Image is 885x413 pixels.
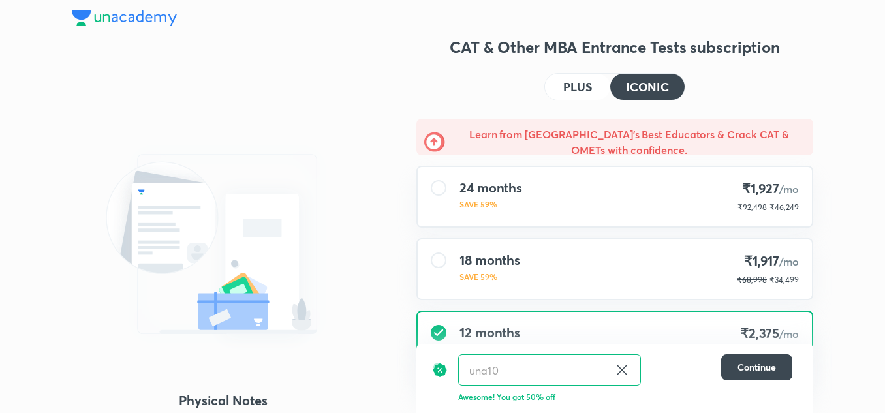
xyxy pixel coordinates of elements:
[563,81,592,93] h4: PLUS
[610,74,685,100] button: ICONIC
[406,383,824,393] p: To be paid as a one-time payment
[779,327,799,341] span: /mo
[459,271,520,283] p: SAVE 59%
[459,343,520,355] p: SAVE 49%
[626,81,669,93] h4: ICONIC
[459,180,522,196] h4: 24 months
[72,130,375,358] img: LMP_2_7b8126245a.svg
[721,354,792,380] button: Continue
[779,182,799,196] span: /mo
[424,132,445,153] img: -
[72,10,177,26] img: Company Logo
[458,391,792,403] p: Awesome! You got 50% off
[737,325,799,343] h4: ₹2,375
[737,202,767,213] p: ₹92,498
[545,74,610,100] button: PLUS
[769,202,799,212] span: ₹46,249
[459,355,609,386] input: Have a referral code?
[459,252,520,268] h4: 18 months
[737,274,767,286] p: ₹68,998
[459,325,520,341] h4: 12 months
[737,361,776,374] span: Continue
[453,127,805,158] h5: Learn from [GEOGRAPHIC_DATA]'s Best Educators & Crack CAT & OMETs with confidence.
[416,37,813,57] h3: CAT & Other MBA Entrance Tests subscription
[769,275,799,284] span: ₹34,499
[737,252,799,270] h4: ₹1,917
[432,354,448,386] img: discount
[459,198,522,210] p: SAVE 59%
[72,391,375,410] h4: Physical Notes
[737,180,799,198] h4: ₹1,927
[779,254,799,268] span: /mo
